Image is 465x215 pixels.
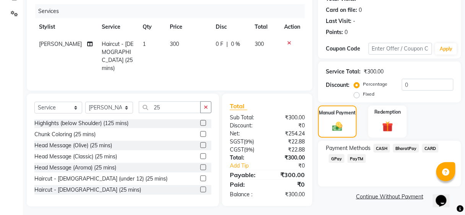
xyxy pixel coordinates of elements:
[224,114,267,122] div: Sub Total:
[435,43,457,55] button: Apply
[326,68,361,76] div: Service Total:
[280,18,305,36] th: Action
[326,81,350,89] div: Discount:
[224,162,275,170] a: Add Tip
[97,18,138,36] th: Service
[224,130,267,138] div: Net:
[34,130,96,138] div: Chunk Coloring (25 mins)
[230,138,244,145] span: SGST
[224,138,267,146] div: ( )
[230,146,244,153] span: CGST
[102,41,133,72] span: Haircut - [DEMOGRAPHIC_DATA] (25 mins)
[320,193,460,201] a: Continue Without Payment
[230,102,247,110] span: Total
[348,154,366,163] span: PayTM
[267,114,311,122] div: ₹300.00
[39,41,82,47] span: [PERSON_NAME]
[216,40,224,48] span: 0 F
[267,191,311,199] div: ₹300.00
[143,41,146,47] span: 1
[245,138,252,145] span: 9%
[379,120,397,134] img: _gift.svg
[224,122,267,130] div: Discount:
[359,6,362,14] div: 0
[267,180,311,189] div: ₹0
[345,28,348,36] div: 0
[170,41,179,47] span: 300
[34,186,141,194] div: Haircut - [DEMOGRAPHIC_DATA] (25 mins)
[326,45,368,53] div: Coupon Code
[224,191,267,199] div: Balance :
[326,28,343,36] div: Points:
[374,109,401,116] label: Redemption
[267,122,311,130] div: ₹0
[231,40,241,48] span: 0 %
[34,175,167,183] div: Haircut - [DEMOGRAPHIC_DATA] (under 12) (25 mins)
[138,18,165,36] th: Qty
[34,119,128,127] div: Highlights (below Shoulder) (125 mins)
[369,43,432,55] input: Enter Offer / Coupon Code
[34,153,117,161] div: Head Message (Classic) (25 mins)
[165,18,211,36] th: Price
[35,4,311,18] div: Services
[267,138,311,146] div: ₹22.88
[255,41,264,47] span: 300
[329,121,346,132] img: _cash.svg
[227,40,228,48] span: |
[34,142,112,150] div: Head Message (Olive) (25 mins)
[267,130,311,138] div: ₹254.24
[275,162,311,170] div: ₹0
[326,144,371,152] span: Payment Methods
[250,18,280,36] th: Total
[267,146,311,154] div: ₹22.88
[224,180,267,189] div: Paid:
[224,170,267,179] div: Payable:
[326,6,357,14] div: Card on file:
[211,18,250,36] th: Disc
[34,18,97,36] th: Stylist
[246,147,253,153] span: 9%
[422,144,439,153] span: CARD
[139,101,201,113] input: Search or Scan
[34,164,116,172] div: Head Message (Aroma) (25 mins)
[363,91,374,98] label: Fixed
[329,154,345,163] span: GPay
[319,109,356,116] label: Manual Payment
[433,184,457,207] iframe: chat widget
[374,144,390,153] span: CASH
[363,81,387,88] label: Percentage
[224,146,267,154] div: ( )
[364,68,384,76] div: ₹300.00
[393,144,419,153] span: BharatPay
[267,170,311,179] div: ₹300.00
[267,154,311,162] div: ₹300.00
[353,17,355,25] div: -
[326,17,351,25] div: Last Visit:
[224,154,267,162] div: Total:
